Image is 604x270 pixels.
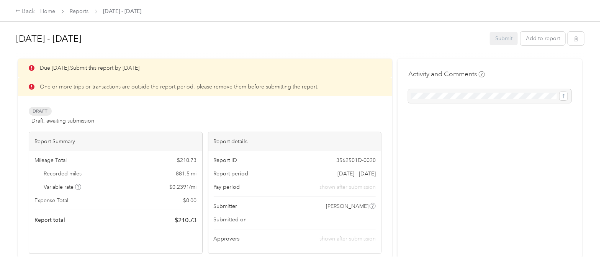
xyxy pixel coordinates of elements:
span: [DATE] - [DATE] [103,7,142,15]
div: Due [DATE]. Submit this report by [DATE] [18,59,392,77]
h4: Activity and Comments [408,69,485,79]
div: Report Summary [29,132,202,151]
button: Add to report [521,32,565,45]
span: - [374,216,376,224]
span: 881.5 mi [176,170,197,178]
span: Approvers [214,235,240,243]
iframe: Everlance-gr Chat Button Frame [561,227,604,270]
span: $ 210.73 [175,216,197,225]
div: Back [15,7,35,16]
span: 3562501D-0020 [336,156,376,164]
span: Report period [214,170,249,178]
a: Reports [70,8,89,15]
span: Submitter [214,202,237,210]
span: Recorded miles [44,170,82,178]
span: Pay period [214,183,240,191]
a: Home [41,8,56,15]
span: $ 0.00 [183,196,197,205]
span: Draft, awaiting submission [31,117,94,125]
h1: Aug 1 - 31, 2025 [16,29,485,48]
span: shown after submission [319,236,376,242]
span: Expense Total [34,196,68,205]
span: Report ID [214,156,237,164]
span: Report total [34,216,65,224]
span: [DATE] - [DATE] [337,170,376,178]
span: $ 210.73 [177,156,197,164]
span: Submitted on [214,216,247,224]
span: Variable rate [44,183,82,191]
span: $ 0.2391 / mi [169,183,197,191]
div: Report details [208,132,381,151]
span: [PERSON_NAME] [326,202,368,210]
span: shown after submission [319,183,376,191]
span: Mileage Total [34,156,67,164]
p: One or more trips or transactions are outside the report period, please remove them before submit... [40,83,319,91]
span: Draft [29,107,52,116]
